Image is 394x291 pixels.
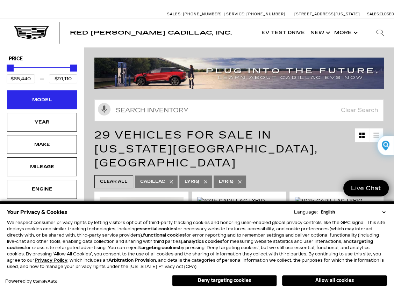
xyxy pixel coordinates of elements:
span: Service: [226,12,245,16]
span: Lyriq [185,177,199,186]
div: ModelModel [7,90,77,109]
span: Red [PERSON_NAME] Cadillac, Inc. [70,29,232,36]
a: Red [PERSON_NAME] Cadillac, Inc. [70,30,232,36]
button: More [331,19,359,47]
img: 2025 Cadillac LYRIQ Luxury 2 1 [197,197,282,212]
span: [PHONE_NUMBER] [246,12,286,16]
div: Year [24,118,59,126]
button: Allow all cookies [282,275,387,286]
span: Your Privacy & Cookies [7,207,67,217]
div: MileageMileage [7,157,77,176]
span: LYRIQ [219,177,234,186]
div: Powered by [5,279,57,284]
strong: Arbitration Provision [108,258,156,263]
div: Model [24,96,59,104]
strong: analytics cookies [183,239,222,244]
a: Service: [PHONE_NUMBER] [224,12,287,16]
img: ev-blog-post-banners4 [94,58,389,89]
a: New [308,19,331,47]
a: [STREET_ADDRESS][US_STATE] [294,12,360,16]
div: 1 / 2 [197,197,282,212]
span: Closed [380,12,394,16]
div: Minimum Price [7,65,14,72]
a: EV Test Drive [259,19,308,47]
img: Cadillac Dark Logo with Cadillac White Text [14,26,49,39]
strong: functional cookies [143,233,185,238]
h5: Price [9,56,75,62]
span: Sales: [367,12,380,16]
strong: targeting cookies [139,245,179,250]
strong: essential cookies [137,226,176,231]
span: Live Chat [348,184,385,192]
div: Mileage [24,163,59,171]
svg: Click to toggle on voice search [98,103,110,115]
div: EngineEngine [7,180,77,199]
span: Cadillac [140,177,165,186]
a: Live Chat [343,180,389,196]
span: Sales: [167,12,182,16]
div: Make [24,141,59,148]
img: 2025 Cadillac LYRIQ Luxury 2 1 [295,197,380,212]
div: Maximum Price [70,65,77,72]
button: Deny targeting cookies [172,275,277,286]
img: 2025 Cadillac LYRIQ Sport 1 1 [100,197,185,261]
span: [PHONE_NUMBER] [183,12,222,16]
span: Clear All [100,177,128,186]
div: Engine [24,185,59,193]
a: ComplyAuto [33,279,57,284]
div: 1 / 2 [295,197,380,212]
span: 29 Vehicles for Sale in [US_STATE][GEOGRAPHIC_DATA], [GEOGRAPHIC_DATA] [94,129,318,169]
input: Search Inventory [94,99,384,121]
div: Language: [294,210,318,214]
input: Maximum [49,74,77,83]
a: Sales: [PHONE_NUMBER] [167,12,224,16]
div: MakeMake [7,135,77,154]
a: Privacy Policy [35,258,67,263]
div: Price [7,62,77,83]
p: We respect consumer privacy rights by letting visitors opt out of third-party tracking cookies an... [7,219,387,270]
div: YearYear [7,113,77,132]
input: Minimum [7,74,35,83]
select: Language Select [319,209,387,215]
div: 1 / 2 [100,197,185,261]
